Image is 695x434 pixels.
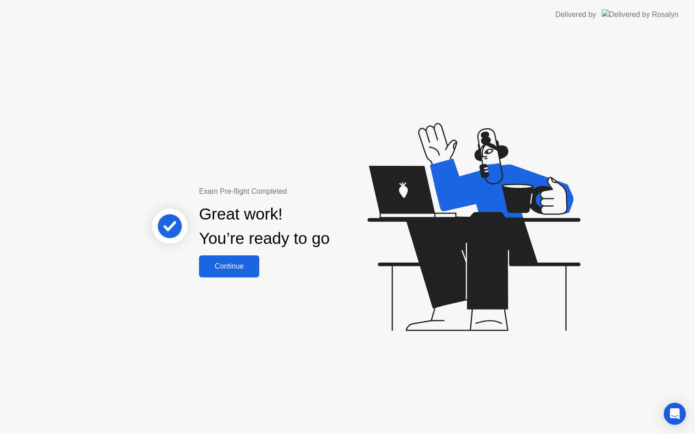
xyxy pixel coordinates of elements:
[199,202,330,251] div: Great work! You’re ready to go
[602,9,678,20] img: Delivered by Rosalyn
[199,255,259,277] button: Continue
[664,403,686,425] div: Open Intercom Messenger
[202,262,256,271] div: Continue
[199,186,389,197] div: Exam Pre-flight Completed
[555,9,596,20] div: Delivered by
